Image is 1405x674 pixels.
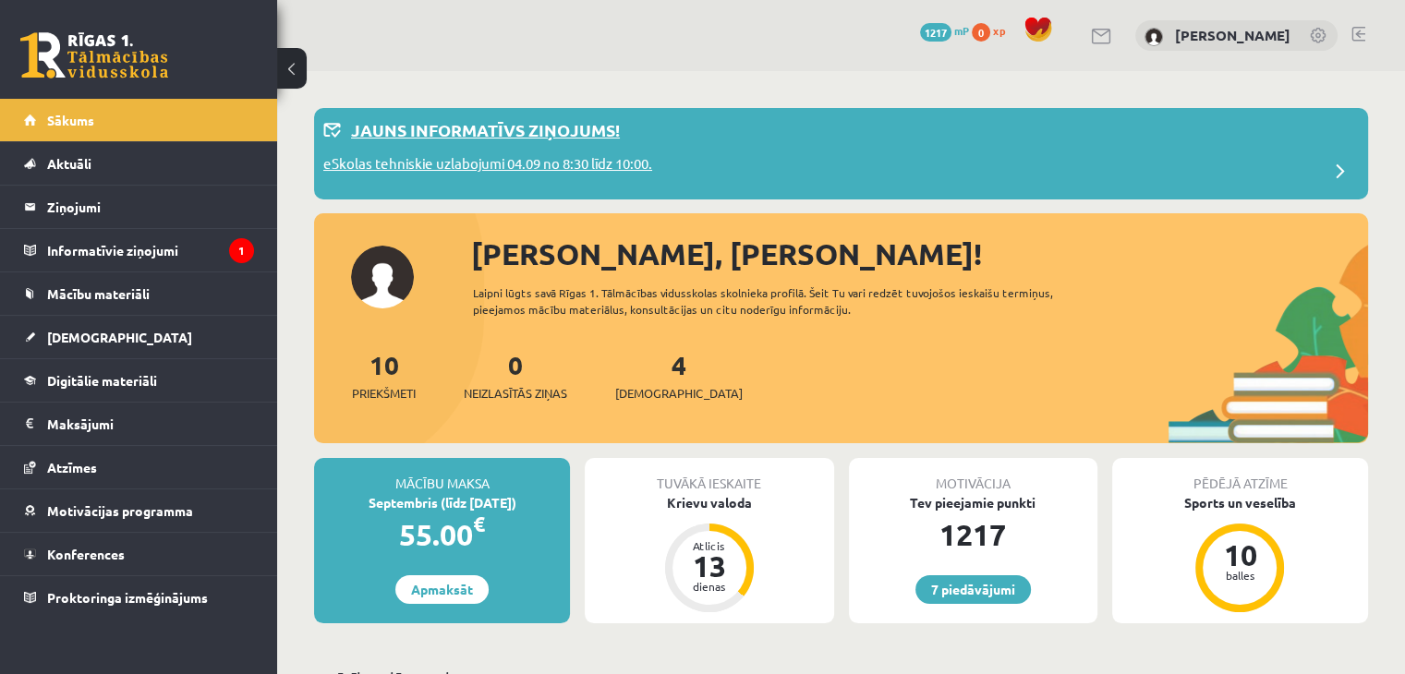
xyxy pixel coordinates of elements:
[20,32,168,78] a: Rīgas 1. Tālmācības vidusskola
[323,117,1359,190] a: Jauns informatīvs ziņojums! eSkolas tehniskie uzlabojumi 04.09 no 8:30 līdz 10:00.
[24,186,254,228] a: Ziņojumi
[849,458,1097,493] div: Motivācija
[473,284,1106,318] div: Laipni lūgts savā Rīgas 1. Tālmācības vidusskolas skolnieka profilā. Šeit Tu vari redzēt tuvojošo...
[47,403,254,445] legend: Maksājumi
[47,112,94,128] span: Sākums
[1112,458,1368,493] div: Pēdējā atzīme
[585,493,833,512] div: Krievu valoda
[47,229,254,271] legend: Informatīvie ziņojumi
[682,540,737,551] div: Atlicis
[954,23,969,38] span: mP
[24,359,254,402] a: Digitālie materiāli
[682,581,737,592] div: dienas
[972,23,1014,38] a: 0 xp
[47,546,125,562] span: Konferences
[920,23,969,38] a: 1217 mP
[314,458,570,493] div: Mācību maksa
[24,316,254,358] a: [DEMOGRAPHIC_DATA]
[24,489,254,532] a: Motivācijas programma
[47,155,91,172] span: Aktuāli
[972,23,990,42] span: 0
[352,348,416,403] a: 10Priekšmeti
[351,117,620,142] p: Jauns informatīvs ziņojums!
[352,384,416,403] span: Priekšmeti
[47,329,192,345] span: [DEMOGRAPHIC_DATA]
[1175,26,1290,44] a: [PERSON_NAME]
[24,533,254,575] a: Konferences
[47,459,97,475] span: Atzīmes
[47,372,157,389] span: Digitālie materiāli
[585,458,833,493] div: Tuvākā ieskaite
[229,238,254,263] i: 1
[24,446,254,488] a: Atzīmes
[1212,540,1267,570] div: 10
[47,502,193,519] span: Motivācijas programma
[915,575,1031,604] a: 7 piedāvājumi
[323,153,652,179] p: eSkolas tehniskie uzlabojumi 04.09 no 8:30 līdz 10:00.
[24,403,254,445] a: Maksājumi
[314,512,570,557] div: 55.00
[395,575,489,604] a: Apmaksāt
[24,229,254,271] a: Informatīvie ziņojumi1
[849,512,1097,557] div: 1217
[464,348,567,403] a: 0Neizlasītās ziņas
[47,285,150,302] span: Mācību materiāli
[920,23,951,42] span: 1217
[1112,493,1368,615] a: Sports un veselība 10 balles
[615,384,743,403] span: [DEMOGRAPHIC_DATA]
[849,493,1097,512] div: Tev pieejamie punkti
[615,348,743,403] a: 4[DEMOGRAPHIC_DATA]
[1212,570,1267,581] div: balles
[24,99,254,141] a: Sākums
[24,272,254,315] a: Mācību materiāli
[24,576,254,619] a: Proktoringa izmēģinājums
[471,232,1368,276] div: [PERSON_NAME], [PERSON_NAME]!
[314,493,570,512] div: Septembris (līdz [DATE])
[682,551,737,581] div: 13
[585,493,833,615] a: Krievu valoda Atlicis 13 dienas
[24,142,254,185] a: Aktuāli
[47,186,254,228] legend: Ziņojumi
[464,384,567,403] span: Neizlasītās ziņas
[47,589,208,606] span: Proktoringa izmēģinājums
[1112,493,1368,512] div: Sports un veselība
[1145,28,1163,46] img: Daniela Ļubomirska
[993,23,1005,38] span: xp
[473,511,485,537] span: €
